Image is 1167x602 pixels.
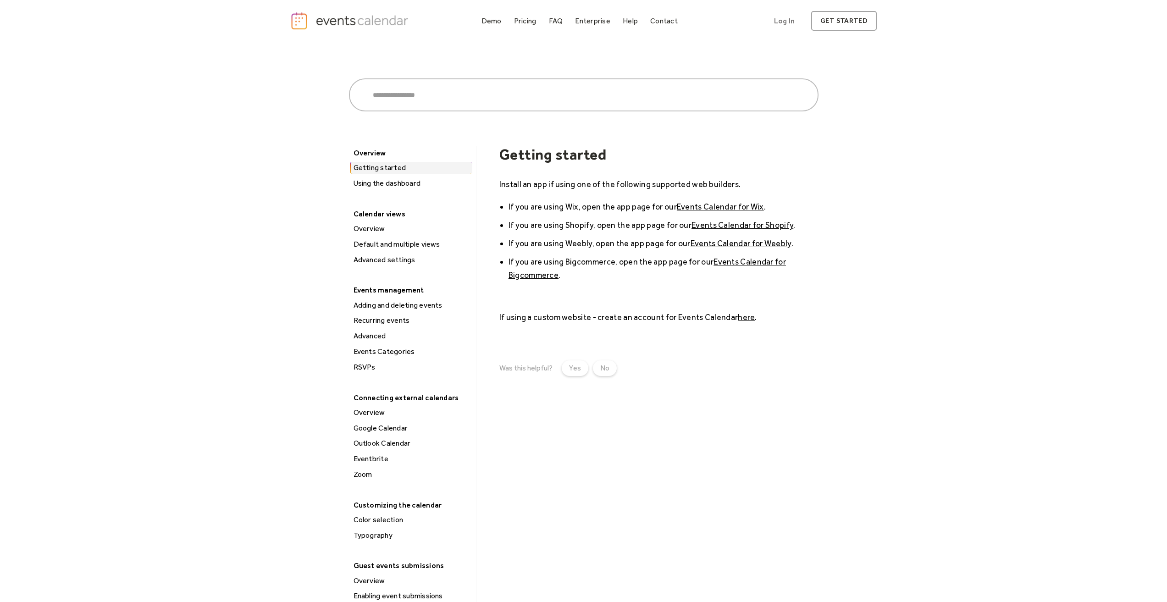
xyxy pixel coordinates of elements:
[351,254,472,266] div: Advanced settings
[350,530,472,541] a: Typography
[351,514,472,526] div: Color selection
[509,255,819,282] li: If you are using Bigcommerce, open the app page for our .
[510,15,540,27] a: Pricing
[499,310,819,324] p: If using a custom website - create an account for Events Calendar .
[350,254,472,266] a: Advanced settings
[593,360,617,376] a: No
[351,575,472,587] div: Overview
[575,18,610,23] div: Enterprise
[691,238,791,248] a: Events Calendar for Weebly
[562,360,588,376] a: Yes
[514,18,536,23] div: Pricing
[350,469,472,480] a: Zoom
[350,177,472,189] a: Using the dashboard
[350,422,472,434] a: Google Calendar
[350,162,472,174] a: Getting started
[650,18,678,23] div: Contact
[350,575,472,587] a: Overview
[623,18,638,23] div: Help
[351,299,472,311] div: Adding and deleting events
[351,162,472,174] div: Getting started
[350,238,472,250] a: Default and multiple views
[350,437,472,449] a: Outlook Calendar
[509,257,786,280] a: Events Calendar for Bigcommerce
[765,11,804,31] a: Log In
[350,346,472,358] a: Events Categories
[478,15,505,27] a: Demo
[647,15,681,27] a: Contact
[350,315,472,326] a: Recurring events
[549,18,563,23] div: FAQ
[499,146,819,163] h1: Getting started
[350,223,472,235] a: Overview
[350,299,472,311] a: Adding and deleting events
[350,590,472,602] a: Enabling event submissions
[619,15,642,27] a: Help
[349,558,471,573] div: Guest events submissions
[351,453,472,465] div: Eventbrite
[349,283,471,297] div: Events management
[677,202,764,211] a: Events Calendar for Wix
[600,363,609,374] div: No
[509,200,819,213] li: If you are using Wix, open the app page for our .
[351,346,472,358] div: Events Categories
[350,330,472,342] a: Advanced
[350,407,472,419] a: Overview
[349,391,471,405] div: Connecting external calendars
[509,237,819,250] li: If you are using Weebly, open the app page for our .
[509,218,819,232] li: If you are using Shopify, open the app page for our .
[350,361,472,373] a: RSVPs
[545,15,567,27] a: FAQ
[350,453,472,465] a: Eventbrite
[691,220,793,230] a: Events Calendar for Shopify
[738,312,755,322] a: here
[351,223,472,235] div: Overview
[811,11,877,31] a: get started
[481,18,502,23] div: Demo
[351,177,472,189] div: Using the dashboard
[290,11,411,30] a: home
[349,146,471,160] div: Overview
[351,530,472,541] div: Typography
[351,437,472,449] div: Outlook Calendar
[351,361,472,373] div: RSVPs
[351,238,472,250] div: Default and multiple views
[349,498,471,512] div: Customizing the calendar
[351,315,472,326] div: Recurring events
[499,364,553,372] div: Was this helpful?
[351,469,472,480] div: Zoom
[351,422,472,434] div: Google Calendar
[499,177,819,191] p: Install an app if using one of the following supported web builders.
[569,363,581,374] div: Yes
[499,289,819,302] p: ‍
[350,514,472,526] a: Color selection
[571,15,614,27] a: Enterprise
[349,207,471,221] div: Calendar views
[351,590,472,602] div: Enabling event submissions
[351,330,472,342] div: Advanced
[351,407,472,419] div: Overview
